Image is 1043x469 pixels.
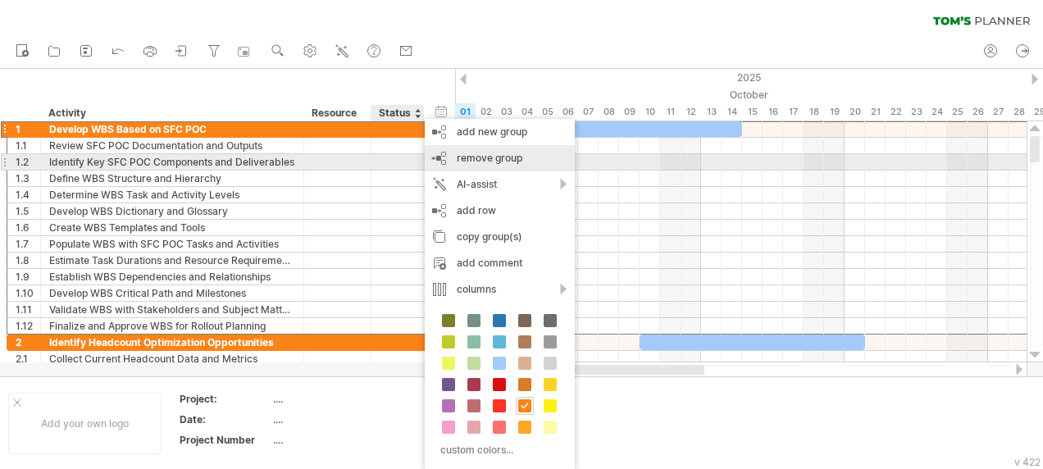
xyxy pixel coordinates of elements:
div: Friday, 10 October 2025 [640,103,660,121]
div: 1.2 [16,154,40,170]
div: Sunday, 26 October 2025 [968,103,988,121]
div: Wednesday, 1 October 2025 [455,103,476,121]
div: Thursday, 16 October 2025 [763,103,783,121]
div: Friday, 17 October 2025 [783,103,804,121]
div: Wednesday, 8 October 2025 [599,103,619,121]
div: columns [425,276,575,303]
div: Monday, 6 October 2025 [558,103,578,121]
div: Saturday, 11 October 2025 [660,103,681,121]
div: 1.10 [16,285,40,301]
div: Identify Key SFC POC Components and Deliverables [49,154,295,170]
div: Tuesday, 21 October 2025 [865,103,886,121]
div: Identify Headcount Optimization Opportunities [49,335,295,350]
div: Saturday, 18 October 2025 [804,103,824,121]
div: Estimate Task Durations and Resource Requirements [49,253,295,268]
div: Tuesday, 7 October 2025 [578,103,599,121]
div: Review SFC POC Documentation and Outputs [49,138,295,153]
div: Develop WBS Dictionary and Glossary [49,203,295,219]
div: .... [273,412,411,426]
div: Sunday, 5 October 2025 [537,103,558,121]
div: 1.1 [16,138,40,153]
div: AI-assist [425,171,575,198]
div: Thursday, 9 October 2025 [619,103,640,121]
div: Determine WBS Task and Activity Levels [49,187,295,203]
div: add new group [425,119,575,145]
div: Tuesday, 28 October 2025 [1009,103,1029,121]
div: Friday, 24 October 2025 [927,103,947,121]
div: Activity [48,105,294,121]
div: Finalize and Approve WBS for Rollout Planning [49,318,295,334]
div: Monday, 20 October 2025 [845,103,865,121]
div: Saturday, 25 October 2025 [947,103,968,121]
div: v 422 [1014,456,1041,468]
div: 1.3 [16,171,40,186]
div: custom colors... [433,439,562,461]
div: Friday, 3 October 2025 [496,103,517,121]
div: 1.7 [16,236,40,252]
div: copy group(s) [425,224,575,250]
div: Create WBS Templates and Tools [49,220,295,235]
span: remove group [457,152,522,164]
div: 1.5 [16,203,40,219]
div: add row [425,198,575,224]
div: Wednesday, 22 October 2025 [886,103,906,121]
div: Populate WBS with SFC POC Tasks and Activities [49,236,295,252]
div: Sunday, 19 October 2025 [824,103,845,121]
div: 1.6 [16,220,40,235]
div: Sunday, 12 October 2025 [681,103,701,121]
div: 1.4 [16,187,40,203]
div: Thursday, 2 October 2025 [476,103,496,121]
div: Project Number [180,433,270,447]
div: 2 [16,335,40,350]
div: Tuesday, 14 October 2025 [722,103,742,121]
div: Develop WBS Critical Path and Milestones [49,285,295,301]
div: Add your own logo [8,393,162,454]
div: Thursday, 23 October 2025 [906,103,927,121]
div: 2.1 [16,351,40,367]
div: Monday, 13 October 2025 [701,103,722,121]
div: Validate WBS with Stakeholders and Subject Matter Experts [49,302,295,317]
div: .... [273,392,411,406]
div: Resource [312,105,362,121]
div: Wednesday, 15 October 2025 [742,103,763,121]
div: Date: [180,412,270,426]
div: 1.9 [16,269,40,285]
div: 1.12 [16,318,40,334]
div: Collect Current Headcount Data and Metrics [49,351,295,367]
div: 1 [16,121,40,137]
div: Project: [180,392,270,406]
div: Define WBS Structure and Hierarchy [49,171,295,186]
div: Establish WBS Dependencies and Relationships [49,269,295,285]
div: Saturday, 4 October 2025 [517,103,537,121]
div: 1.11 [16,302,40,317]
div: 1.8 [16,253,40,268]
div: Status [379,105,415,121]
div: Monday, 27 October 2025 [988,103,1009,121]
div: .... [273,433,411,447]
div: Develop WBS Based on SFC POC [49,121,295,137]
div: add comment [425,250,575,276]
